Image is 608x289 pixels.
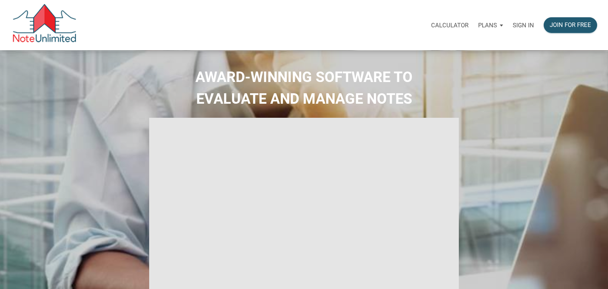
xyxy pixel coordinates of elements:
a: Join for free [539,12,602,38]
button: Plans [473,13,508,37]
a: Plans [473,12,508,38]
h2: AWARD-WINNING SOFTWARE TO EVALUATE AND MANAGE NOTES [6,66,602,110]
p: Calculator [431,22,468,29]
button: Join for free [544,17,597,33]
a: Calculator [426,12,473,38]
a: Sign in [508,12,539,38]
p: Sign in [513,22,534,29]
div: Join for free [550,20,591,30]
p: Plans [478,22,497,29]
